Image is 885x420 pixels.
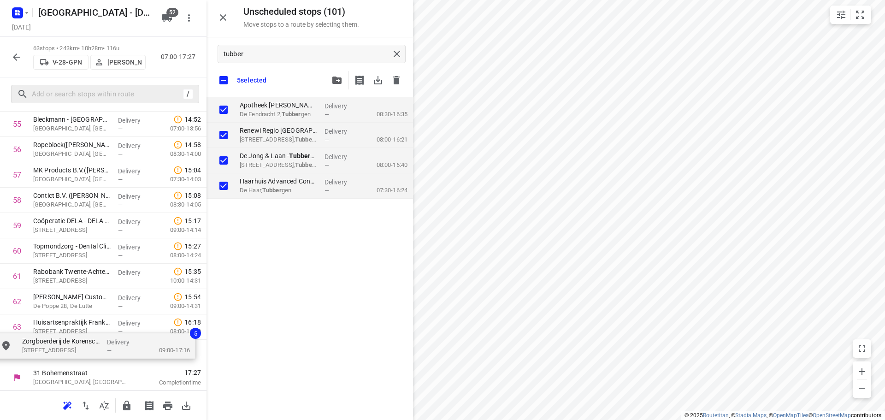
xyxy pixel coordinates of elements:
div: / [183,89,193,99]
h5: [DATE] [8,22,35,32]
button: [PERSON_NAME] [90,55,146,70]
li: © 2025 , © , © © contributors [684,412,881,419]
span: Download route [177,401,195,409]
button: 52 [158,9,176,27]
p: Completion time [140,378,201,387]
div: grid [206,97,413,418]
a: Stadia Maps [735,412,767,419]
span: Download stops [369,71,387,89]
h5: Unscheduled stops ( 101 ) [243,6,359,17]
span: Delete stops [387,71,406,89]
span: 17:27 [140,368,201,377]
a: OpenMapTiles [773,412,808,419]
div: small contained button group [830,6,871,24]
a: OpenStreetMap [813,412,851,419]
p: 07:00-17:27 [161,52,199,62]
p: 5 selected [237,77,266,84]
input: Search unscheduled stops [224,47,390,61]
input: Add or search stops within route [32,87,183,101]
span: Reoptimize route [58,401,77,409]
p: 31 Bohemenstraat [33,368,129,378]
span: Print route [159,401,177,409]
span: 52 [166,8,178,17]
p: [GEOGRAPHIC_DATA], [GEOGRAPHIC_DATA] [33,378,129,387]
button: Map settings [832,6,850,24]
span: Sort by time window [95,401,113,409]
p: 63 stops • 243km • 10h28m • 116u [33,44,146,53]
span: Print shipping labels [350,71,369,89]
span: Reverse route [77,401,95,409]
h5: [GEOGRAPHIC_DATA] - [DATE] [35,5,154,20]
p: V-28-GPN [53,59,82,66]
p: Move stops to a route by selecting them. [243,21,359,28]
button: V-28-GPN [33,55,88,70]
span: Print shipping labels [140,401,159,409]
p: [PERSON_NAME] [107,59,142,66]
button: Lock route [118,396,136,415]
a: Routetitan [703,412,729,419]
